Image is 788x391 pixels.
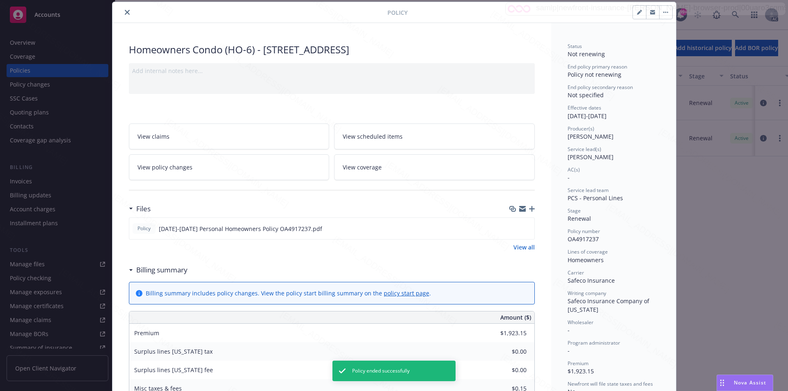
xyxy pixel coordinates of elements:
[511,224,517,233] button: download file
[568,71,621,78] span: Policy not renewing
[136,225,152,232] span: Policy
[568,104,660,120] div: [DATE] - [DATE]
[137,132,170,141] span: View claims
[568,380,653,387] span: Newfront will file state taxes and fees
[568,269,584,276] span: Carrier
[387,8,408,17] span: Policy
[134,366,213,374] span: Surplus lines [US_STATE] fee
[352,367,410,375] span: Policy ended successfully
[717,375,773,391] button: Nova Assist
[717,375,727,391] div: Drag to move
[568,215,591,222] span: Renewal
[136,265,188,275] h3: Billing summary
[137,163,192,171] span: View policy changes
[384,289,429,297] a: policy start page
[568,125,594,132] span: Producer(s)
[132,66,531,75] div: Add internal notes here...
[568,50,605,58] span: Not renewing
[568,166,580,173] span: AC(s)
[500,313,531,322] span: Amount ($)
[568,319,593,326] span: Wholesaler
[129,154,330,180] a: View policy changes
[568,146,601,153] span: Service lead(s)
[343,163,382,171] span: View coverage
[122,7,132,17] button: close
[568,248,608,255] span: Lines of coverage
[159,224,322,233] span: [DATE]-[DATE] Personal Homeowners Policy OA4917237.pdf
[334,123,535,149] a: View scheduled items
[478,345,531,358] input: 0.00
[524,224,531,233] button: preview file
[568,339,620,346] span: Program administrator
[568,207,581,214] span: Stage
[129,123,330,149] a: View claims
[478,364,531,376] input: 0.00
[136,204,151,214] h3: Files
[513,243,535,252] a: View all
[134,348,213,355] span: Surplus lines [US_STATE] tax
[129,204,151,214] div: Files
[478,327,531,339] input: 0.00
[568,235,599,243] span: OA4917237
[343,132,403,141] span: View scheduled items
[568,153,614,161] span: [PERSON_NAME]
[734,379,766,386] span: Nova Assist
[568,133,614,140] span: [PERSON_NAME]
[568,360,589,367] span: Premium
[568,104,601,111] span: Effective dates
[334,154,535,180] a: View coverage
[568,187,609,194] span: Service lead team
[568,174,570,181] span: -
[568,43,582,50] span: Status
[134,329,159,337] span: Premium
[568,367,594,375] span: $1,923.15
[568,63,627,70] span: End policy primary reason
[568,256,660,264] div: Homeowners
[568,194,623,202] span: PCS - Personal Lines
[129,265,188,275] div: Billing summary
[568,91,604,99] span: Not specified
[568,326,570,334] span: -
[146,289,431,297] div: Billing summary includes policy changes. View the policy start billing summary on the .
[568,228,600,235] span: Policy number
[568,277,615,284] span: Safeco Insurance
[129,43,535,57] div: Homeowners Condo (HO-6) - [STREET_ADDRESS]
[568,84,633,91] span: End policy secondary reason
[568,297,651,313] span: Safeco Insurance Company of [US_STATE]
[568,290,606,297] span: Writing company
[568,347,570,354] span: -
